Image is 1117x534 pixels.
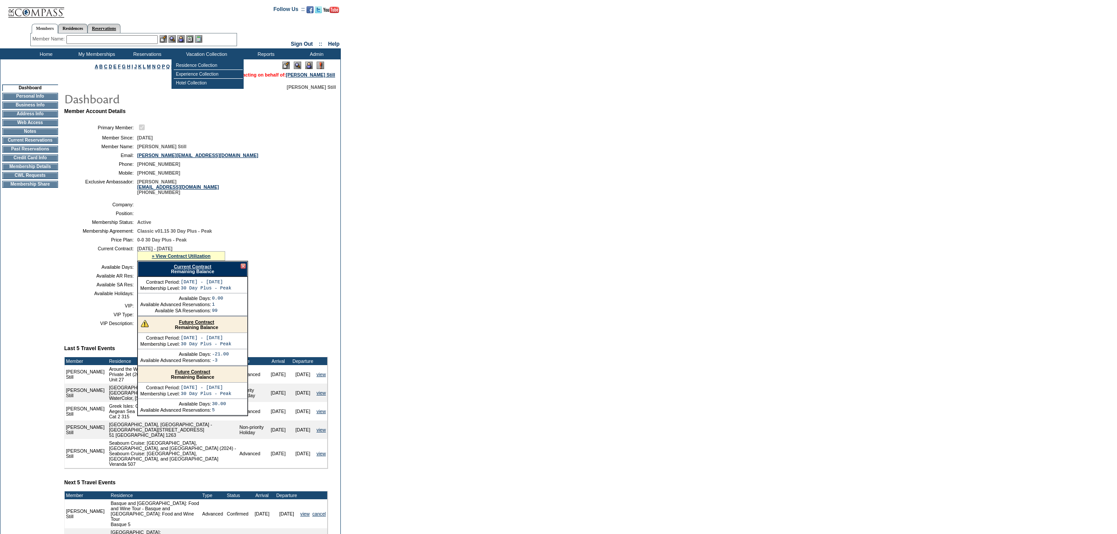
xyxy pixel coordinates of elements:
[282,62,290,69] img: Edit Mode
[291,365,315,384] td: [DATE]
[108,357,238,365] td: Residence
[168,35,176,43] img: View
[226,491,250,499] td: Status
[212,351,229,357] td: -21.00
[291,421,315,439] td: [DATE]
[290,48,341,59] td: Admin
[104,64,107,69] a: C
[212,302,223,307] td: 1
[140,407,211,413] td: Available Advanced Reservations:
[68,211,134,216] td: Position:
[68,135,134,140] td: Member Since:
[108,384,238,402] td: [GEOGRAPHIC_DATA], [US_STATE] - [GEOGRAPHIC_DATA], [US_STATE] WaterColor, [STREET_ADDRESS]
[137,144,186,149] span: [PERSON_NAME] Still
[291,402,315,421] td: [DATE]
[181,385,231,390] td: [DATE] - [DATE]
[33,35,66,43] div: Member Name:
[131,64,133,69] a: I
[143,64,146,69] a: L
[181,279,231,285] td: [DATE] - [DATE]
[225,72,335,77] span: You are acting on behalf of:
[181,391,231,396] td: 30 Day Plus - Peak
[141,319,149,327] img: There are insufficient days and/or tokens to cover this reservation
[307,6,314,13] img: Become our fan on Facebook
[147,64,151,69] a: M
[64,479,116,486] b: Next 5 Travel Events
[166,64,170,69] a: Q
[175,369,210,374] a: Future Contract
[2,163,58,170] td: Membership Details
[317,62,324,69] img: Log Concern/Member Elevation
[317,427,326,432] a: view
[201,499,226,528] td: Advanced
[305,62,313,69] img: Impersonate
[174,61,243,70] td: Residence Collection
[2,119,58,126] td: Web Access
[68,170,134,176] td: Mobile:
[240,48,290,59] td: Reports
[172,48,240,59] td: Vacation Collection
[319,41,322,47] span: ::
[2,102,58,109] td: Business Info
[65,357,108,365] td: Member
[109,64,112,69] a: D
[212,358,229,363] td: -3
[140,401,211,406] td: Available Days:
[68,144,134,149] td: Member Name:
[140,358,211,363] td: Available Advanced Reservations:
[300,511,310,516] a: view
[68,273,134,278] td: Available AR Res:
[68,321,134,326] td: VIP Description:
[250,491,274,499] td: Arrival
[2,172,58,179] td: CWL Requests
[137,246,172,251] span: [DATE] - [DATE]
[110,491,201,499] td: Residence
[291,357,315,365] td: Departure
[68,202,134,207] td: Company:
[152,253,211,259] a: » View Contract Utilization
[108,421,238,439] td: [GEOGRAPHIC_DATA], [GEOGRAPHIC_DATA] - [GEOGRAPHIC_DATA][STREET_ADDRESS] 51 [GEOGRAPHIC_DATA] 1263
[137,179,219,195] span: [PERSON_NAME] [PHONE_NUMBER]
[238,402,266,421] td: Advanced
[291,384,315,402] td: [DATE]
[32,24,58,33] a: Members
[181,335,231,340] td: [DATE] - [DATE]
[291,41,313,47] a: Sign Out
[2,137,58,144] td: Current Reservations
[266,384,291,402] td: [DATE]
[140,285,180,291] td: Membership Level:
[152,64,156,69] a: N
[317,451,326,456] a: view
[137,237,187,242] span: 0-0 30 Day Plus - Peak
[64,108,126,114] b: Member Account Details
[323,9,339,14] a: Subscribe to our YouTube Channel
[137,161,180,167] span: [PHONE_NUMBER]
[212,308,223,313] td: 99
[118,64,121,69] a: F
[238,439,266,468] td: Advanced
[137,170,180,176] span: [PHONE_NUMBER]
[108,402,238,421] td: Greek Isles: Cruise the Aegean Sea - Greek Isles: Cruise the Aegean Sea Cat 2 315
[68,303,134,308] td: VIP:
[2,154,58,161] td: Credit Card Info
[157,64,161,69] a: O
[315,9,322,14] a: Follow us on Twitter
[201,491,226,499] td: Type
[140,302,211,307] td: Available Advanced Reservations:
[127,64,131,69] a: H
[140,296,211,301] td: Available Days:
[64,345,115,351] b: Last 5 Travel Events
[68,246,134,261] td: Current Contract:
[174,70,243,79] td: Experience Collection
[138,317,247,333] div: Remaining Balance
[291,439,315,468] td: [DATE]
[315,6,322,13] img: Follow us on Twitter
[137,228,212,234] span: Classic v01.15 30 Day Plus - Peak
[181,341,231,347] td: 30 Day Plus - Peak
[186,35,193,43] img: Reservations
[65,491,107,499] td: Member
[138,366,247,383] div: Remaining Balance
[287,84,336,90] span: [PERSON_NAME] Still
[266,439,291,468] td: [DATE]
[238,421,266,439] td: Non-priority Holiday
